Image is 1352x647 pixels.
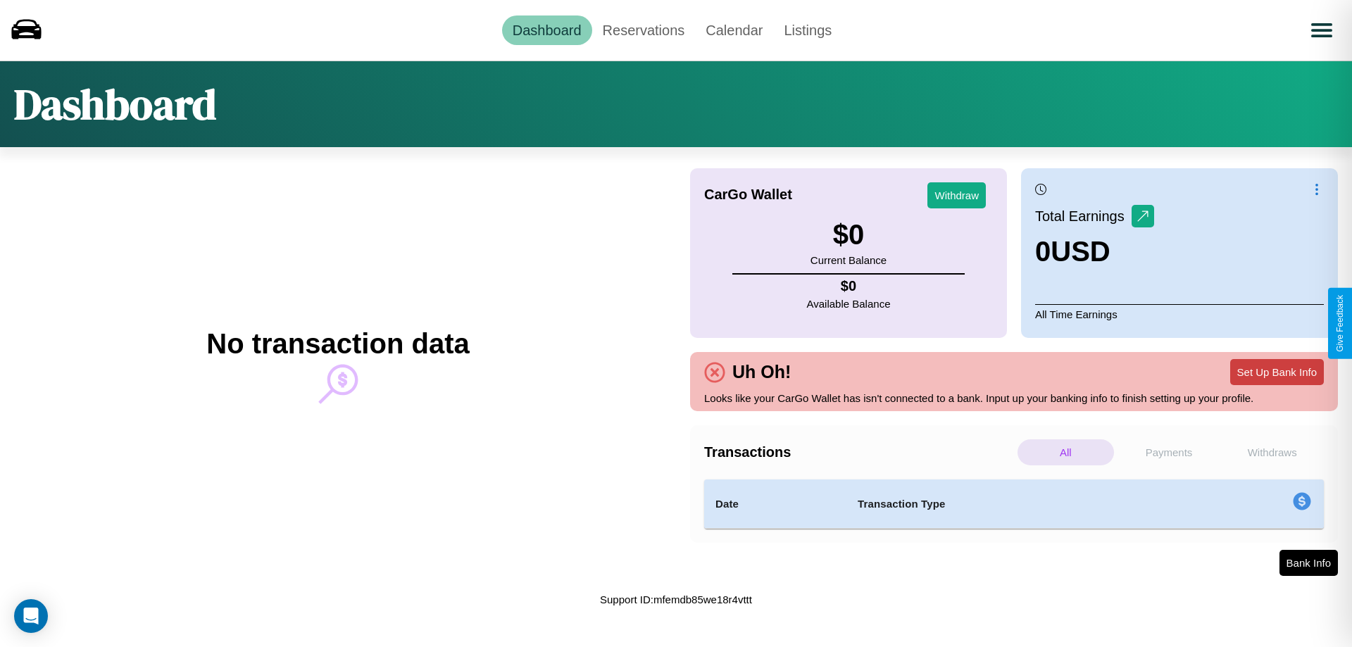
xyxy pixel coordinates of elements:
[704,444,1014,460] h4: Transactions
[810,219,887,251] h3: $ 0
[715,496,835,513] h4: Date
[14,75,216,133] h1: Dashboard
[695,15,773,45] a: Calendar
[1230,359,1324,385] button: Set Up Bank Info
[1224,439,1320,465] p: Withdraws
[773,15,842,45] a: Listings
[1302,11,1341,50] button: Open menu
[206,328,469,360] h2: No transaction data
[807,278,891,294] h4: $ 0
[1018,439,1114,465] p: All
[592,15,696,45] a: Reservations
[858,496,1177,513] h4: Transaction Type
[600,590,752,609] p: Support ID: mfemdb85we18r4vttt
[807,294,891,313] p: Available Balance
[704,389,1324,408] p: Looks like your CarGo Wallet has isn't connected to a bank. Input up your banking info to finish ...
[927,182,986,208] button: Withdraw
[1121,439,1218,465] p: Payments
[1279,550,1338,576] button: Bank Info
[810,251,887,270] p: Current Balance
[704,479,1324,529] table: simple table
[14,599,48,633] div: Open Intercom Messenger
[1035,203,1132,229] p: Total Earnings
[1035,304,1324,324] p: All Time Earnings
[1035,236,1154,268] h3: 0 USD
[725,362,798,382] h4: Uh Oh!
[704,187,792,203] h4: CarGo Wallet
[502,15,592,45] a: Dashboard
[1335,295,1345,352] div: Give Feedback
